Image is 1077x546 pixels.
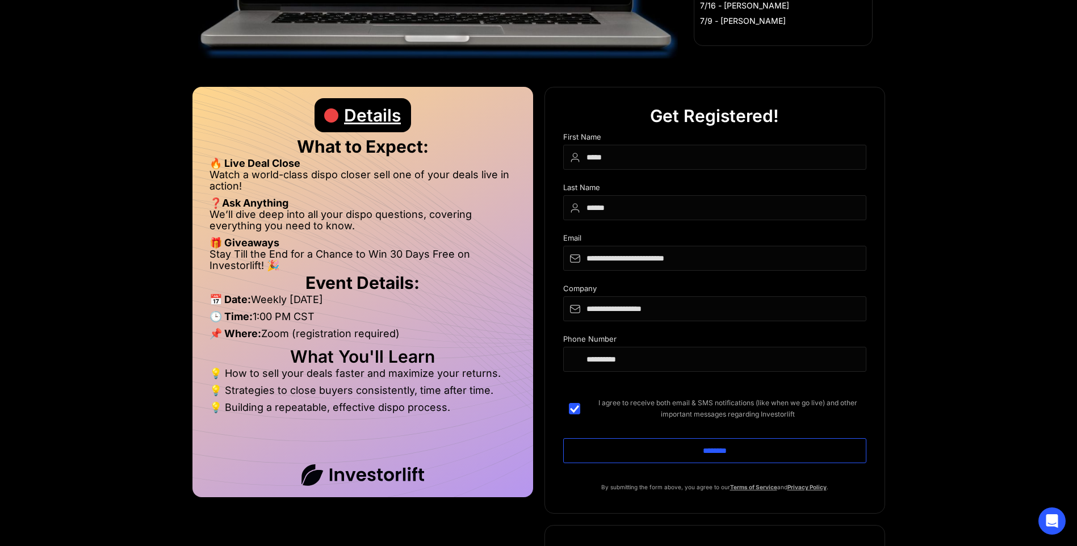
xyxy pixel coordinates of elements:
[209,197,288,209] strong: ❓Ask Anything
[209,249,516,271] li: Stay Till the End for a Chance to Win 30 Days Free on Investorlift! 🎉
[787,484,827,490] a: Privacy Policy
[297,136,429,157] strong: What to Expect:
[209,351,516,362] h2: What You'll Learn
[563,234,866,246] div: Email
[209,293,251,305] strong: 📅 Date:
[209,310,253,322] strong: 🕒 Time:
[209,328,516,345] li: Zoom (registration required)
[209,327,261,339] strong: 📌 Where:
[563,133,866,145] div: First Name
[209,157,300,169] strong: 🔥 Live Deal Close
[209,237,279,249] strong: 🎁 Giveaways
[730,484,777,490] a: Terms of Service
[305,272,420,293] strong: Event Details:
[209,385,516,402] li: 💡 Strategies to close buyers consistently, time after time.
[563,481,866,493] p: By submitting the form above, you agree to our and .
[209,169,516,198] li: Watch a world-class dispo closer sell one of your deals live in action!
[563,133,866,481] form: DIspo Day Main Form
[563,284,866,296] div: Company
[209,368,516,385] li: 💡 How to sell your deals faster and maximize your returns.
[209,402,516,413] li: 💡 Building a repeatable, effective dispo process.
[209,209,516,237] li: We’ll dive deep into all your dispo questions, covering everything you need to know.
[209,294,516,311] li: Weekly [DATE]
[344,98,401,132] div: Details
[1038,507,1066,535] div: Open Intercom Messenger
[563,335,866,347] div: Phone Number
[650,99,779,133] div: Get Registered!
[209,311,516,328] li: 1:00 PM CST
[563,183,866,195] div: Last Name
[589,397,866,420] span: I agree to receive both email & SMS notifications (like when we go live) and other important mess...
